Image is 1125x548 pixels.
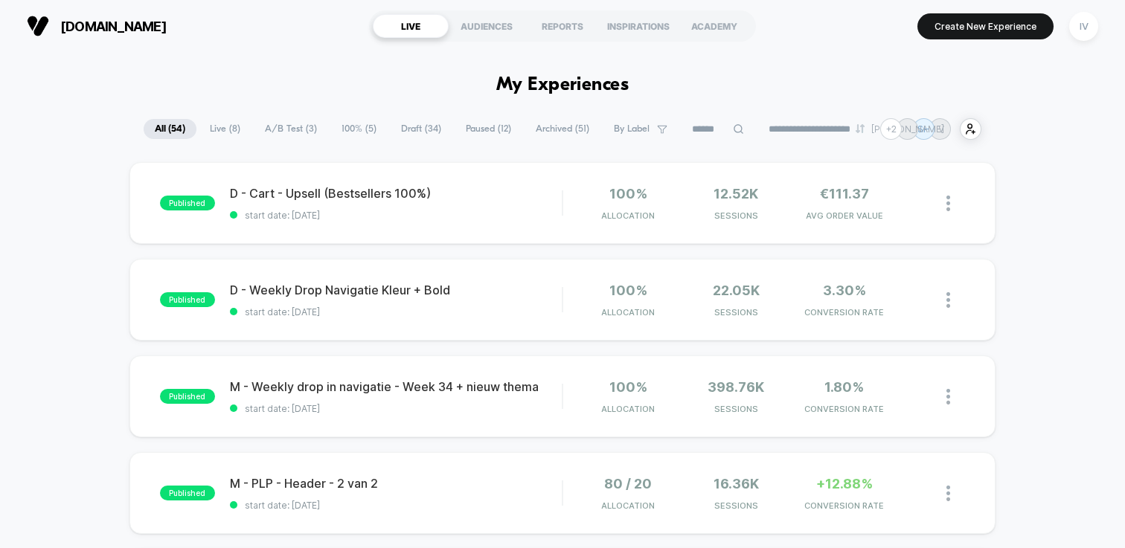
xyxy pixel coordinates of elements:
img: close [946,486,950,501]
span: CONVERSION RATE [794,307,894,317]
span: Sessions [686,210,786,221]
span: published [160,486,215,500]
button: IV [1065,11,1103,42]
span: start date: [DATE] [230,403,562,414]
span: D - Weekly Drop Navigatie Kleur + Bold [230,283,562,297]
span: Archived ( 51 ) [525,119,600,139]
span: CONVERSION RATE [794,404,894,414]
span: A/B Test ( 3 ) [254,119,328,139]
img: Visually logo [27,15,49,37]
span: All ( 54 ) [144,119,196,139]
span: published [160,196,215,210]
span: AVG ORDER VALUE [794,210,894,221]
div: ACADEMY [676,14,752,38]
img: close [946,196,950,211]
span: M - PLP - Header - 2 van 2 [230,476,562,491]
span: 16.36k [714,476,759,491]
span: 3.30% [823,283,866,298]
div: AUDIENCES [449,14,525,38]
span: 1.80% [824,379,864,395]
span: Allocation [601,500,655,511]
img: close [946,292,950,308]
div: IV [1069,12,1098,41]
span: By Label [614,123,650,135]
div: + 2 [880,118,902,140]
div: REPORTS [525,14,600,38]
span: 12.52k [714,186,758,202]
div: LIVE [373,14,449,38]
span: published [160,292,215,307]
img: end [856,124,865,133]
span: published [160,389,215,404]
span: Allocation [601,210,655,221]
span: start date: [DATE] [230,500,562,511]
button: [DOMAIN_NAME] [22,14,171,38]
span: D - Cart - Upsell (Bestsellers 100%) [230,186,562,201]
span: 398.76k [708,379,764,395]
span: 100% ( 5 ) [330,119,388,139]
span: Allocation [601,307,655,317]
span: +12.88% [816,476,873,491]
span: 22.05k [713,283,760,298]
span: start date: [DATE] [230,210,562,221]
span: CONVERSION RATE [794,500,894,511]
p: [PERSON_NAME] [871,123,944,135]
span: 100% [609,186,647,202]
span: Live ( 8 ) [199,119,251,139]
span: 80 / 20 [604,476,652,491]
span: 100% [609,283,647,298]
div: INSPIRATIONS [600,14,676,38]
span: Sessions [686,404,786,414]
span: start date: [DATE] [230,306,562,317]
span: Paused ( 12 ) [455,119,522,139]
h1: My Experiences [496,74,629,96]
span: €111.37 [820,186,869,202]
span: Draft ( 34 ) [390,119,452,139]
span: [DOMAIN_NAME] [60,19,167,34]
span: Allocation [601,404,655,414]
span: Sessions [686,500,786,511]
span: M - Weekly drop in navigatie - Week 34 + nieuw thema [230,379,562,394]
span: Sessions [686,307,786,317]
img: close [946,389,950,404]
button: Create New Experience [917,13,1054,39]
span: 100% [609,379,647,395]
